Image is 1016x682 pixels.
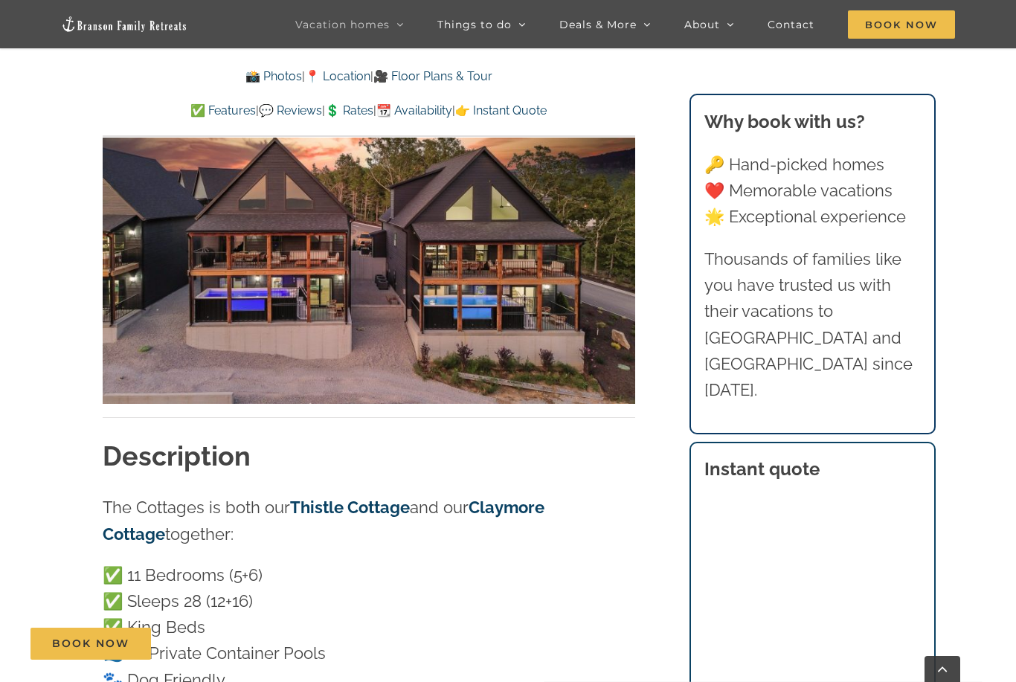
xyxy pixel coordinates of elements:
a: 📸 Photos [245,69,302,83]
a: 💲 Rates [325,103,373,118]
a: 🎥 Floor Plans & Tour [373,69,492,83]
a: 💬 Reviews [259,103,322,118]
p: Thousands of families like you have trusted us with their vacations to [GEOGRAPHIC_DATA] and [GEO... [704,246,922,403]
a: 📍 Location [305,69,370,83]
strong: Instant quote [704,458,820,480]
span: Things to do [437,19,512,30]
span: Book Now [52,637,129,650]
a: 📆 Availability [376,103,452,118]
a: 👉 Instant Quote [455,103,547,118]
p: | | [103,67,635,86]
p: 🔑 Hand-picked homes ❤️ Memorable vacations 🌟 Exceptional experience [704,152,922,231]
a: Claymore Cottage [103,498,544,543]
img: Branson Family Retreats Logo [61,16,187,33]
p: The Cottages is both our and our together: [103,495,635,547]
span: Deals & More [559,19,637,30]
strong: Description [103,440,251,472]
span: Book Now [848,10,955,39]
span: Vacation homes [295,19,390,30]
p: | | | | [103,101,635,120]
img: DCIM100MEDIADJI_0127.JPG [103,104,635,404]
a: Book Now [30,628,151,660]
a: Thistle Cottage [290,498,410,517]
span: Contact [768,19,814,30]
span: About [684,19,720,30]
a: ✅ Features [190,103,256,118]
h3: Why book with us? [704,109,922,135]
